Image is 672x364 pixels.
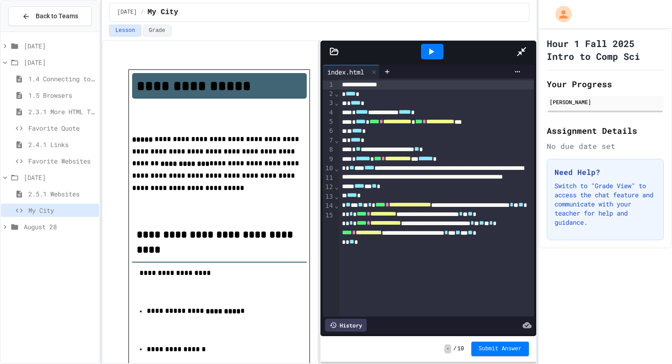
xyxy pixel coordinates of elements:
[28,156,96,166] span: Favorite Websites
[36,11,78,21] span: Back to Teams
[547,37,664,63] h1: Hour 1 Fall 2025 Intro to Comp Sci
[334,90,339,97] span: Fold line
[323,164,334,173] div: 10
[444,344,451,353] span: -
[334,165,339,172] span: Fold line
[547,141,664,152] div: No due date set
[323,136,334,145] div: 7
[323,174,334,183] div: 11
[547,78,664,90] h2: Your Progress
[334,202,339,209] span: Fold line
[323,201,334,211] div: 14
[109,25,141,37] button: Lesson
[323,90,334,99] div: 2
[28,189,96,199] span: 2.5.1 Websites
[458,345,464,353] span: 10
[549,98,661,106] div: [PERSON_NAME]
[117,9,137,16] span: [DATE]
[323,155,334,164] div: 9
[143,25,171,37] button: Grade
[471,342,529,356] button: Submit Answer
[323,145,334,154] div: 8
[334,193,339,200] span: Fold line
[28,74,96,84] span: 1.4 Connecting to a Website
[24,58,96,67] span: [DATE]
[323,67,368,77] div: index.html
[334,183,339,190] span: Fold line
[323,127,334,136] div: 6
[24,41,96,51] span: [DATE]
[28,140,96,149] span: 2.4.1 Links
[453,345,456,353] span: /
[323,99,334,108] div: 3
[555,181,656,227] p: Switch to "Grade View" to access the chat feature and communicate with your teacher for help and ...
[148,7,178,18] span: My City
[334,99,339,106] span: Fold line
[555,167,656,178] h3: Need Help?
[323,117,334,127] div: 5
[28,107,96,116] span: 2.3.1 More HTML Tags
[323,108,334,117] div: 4
[8,6,92,26] button: Back to Teams
[28,90,96,100] span: 1.5 Browsers
[141,9,144,16] span: /
[28,123,96,133] span: Favorite Quote
[323,183,334,192] div: 12
[323,65,380,79] div: index.html
[323,80,334,90] div: 1
[323,211,334,220] div: 15
[547,124,664,137] h2: Assignment Details
[546,4,574,25] div: My Account
[479,345,522,353] span: Submit Answer
[24,222,96,232] span: August 28
[24,173,96,182] span: [DATE]
[325,319,367,332] div: History
[323,192,334,201] div: 13
[334,137,339,144] span: Fold line
[28,206,96,215] span: My City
